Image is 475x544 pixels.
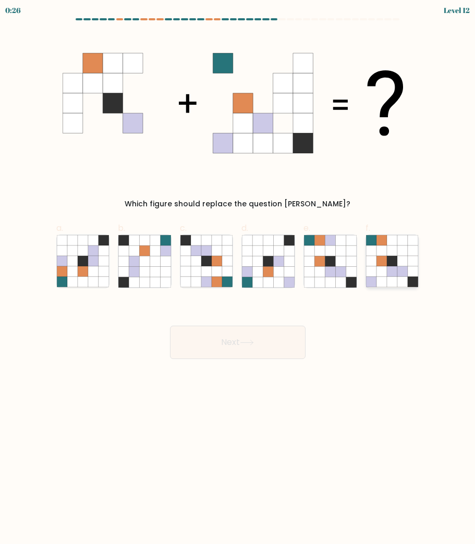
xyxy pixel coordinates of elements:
div: Level 12 [444,5,470,16]
span: f. [366,222,370,234]
span: c. [180,222,187,234]
div: 0:26 [5,5,21,16]
div: Which figure should replace the question [PERSON_NAME]? [63,199,413,209]
span: a. [56,222,63,234]
button: Next [170,326,306,359]
span: b. [118,222,125,234]
span: e. [303,222,310,234]
span: d. [241,222,248,234]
